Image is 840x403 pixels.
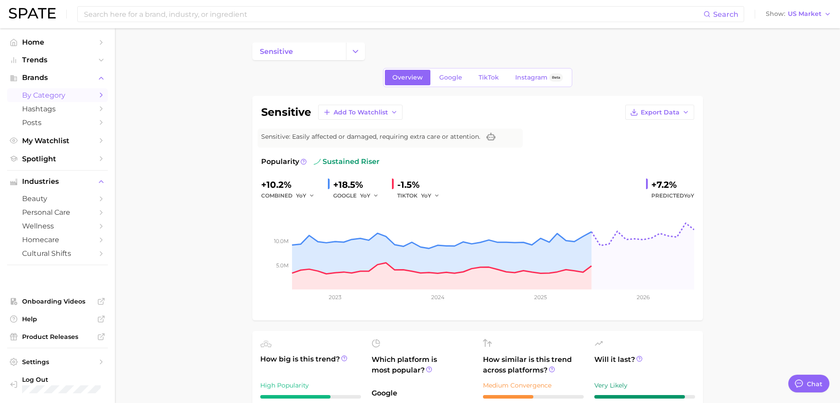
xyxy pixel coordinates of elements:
span: Google [439,74,462,81]
span: Overview [392,74,423,81]
a: Google [432,70,470,85]
span: Search [713,10,738,19]
div: 5 / 10 [483,395,584,399]
span: Settings [22,358,93,366]
a: Overview [385,70,430,85]
span: wellness [22,222,93,230]
div: combined [261,190,321,201]
span: My Watchlist [22,137,93,145]
a: TikTok [471,70,506,85]
span: Which platform is most popular? [372,354,472,384]
div: Very Likely [594,380,695,391]
input: Search here for a brand, industry, or ingredient [83,7,703,22]
a: beauty [7,192,108,205]
a: InstagramBeta [508,70,570,85]
div: +7.2% [651,178,694,192]
tspan: 2025 [534,294,547,300]
span: personal care [22,208,93,217]
button: Change Category [346,42,365,60]
div: GOOGLE [333,190,385,201]
a: Posts [7,116,108,129]
span: Add to Watchlist [334,109,388,116]
span: Trends [22,56,93,64]
span: How big is this trend? [260,354,361,376]
div: Medium Convergence [483,380,584,391]
span: US Market [788,11,821,16]
span: YoY [296,192,306,199]
span: sustained riser [314,156,380,167]
a: Product Releases [7,330,108,343]
button: Add to Watchlist [318,105,403,120]
span: beauty [22,194,93,203]
div: 7 / 10 [260,395,361,399]
img: sustained riser [314,158,321,165]
span: TikTok [479,74,499,81]
span: Beta [552,74,560,81]
span: Export Data [641,109,680,116]
div: High Popularity [260,380,361,391]
h1: sensitive [261,107,311,118]
button: YoY [421,190,440,201]
a: sensitive [252,42,346,60]
span: How similar is this trend across platforms? [483,354,584,376]
span: Industries [22,178,93,186]
button: Trends [7,53,108,67]
button: Export Data [625,105,694,120]
a: Hashtags [7,102,108,116]
div: +18.5% [333,178,385,192]
tspan: 2026 [637,294,650,300]
tspan: 2023 [328,294,341,300]
a: homecare [7,233,108,247]
span: Spotlight [22,155,93,163]
tspan: 2024 [431,294,444,300]
span: Show [766,11,785,16]
span: Sensitive: Easily affected or damaged, requiring extra care or attention. [261,132,480,141]
span: Popularity [261,156,299,167]
img: SPATE [9,8,56,19]
span: Home [22,38,93,46]
div: TIKTOK [397,190,446,201]
span: homecare [22,236,93,244]
span: Predicted [651,190,694,201]
span: Hashtags [22,105,93,113]
a: by Category [7,88,108,102]
button: Brands [7,71,108,84]
a: wellness [7,219,108,233]
button: YoY [360,190,379,201]
a: Home [7,35,108,49]
a: personal care [7,205,108,219]
a: Onboarding Videos [7,295,108,308]
span: YoY [421,192,431,199]
span: Brands [22,74,93,82]
span: YoY [360,192,370,199]
a: Log out. Currently logged in with e-mail bdobbins@ambi.com. [7,373,108,396]
div: +10.2% [261,178,321,192]
span: by Category [22,91,93,99]
span: Product Releases [22,333,93,341]
div: 9 / 10 [594,395,695,399]
span: sensitive [260,47,293,56]
a: My Watchlist [7,134,108,148]
span: Posts [22,118,93,127]
span: cultural shifts [22,249,93,258]
span: YoY [684,192,694,199]
a: Help [7,312,108,326]
button: YoY [296,190,315,201]
span: Onboarding Videos [22,297,93,305]
span: Google [372,388,472,399]
span: Help [22,315,93,323]
span: Instagram [515,74,547,81]
a: cultural shifts [7,247,108,260]
button: ShowUS Market [764,8,833,20]
button: Industries [7,175,108,188]
span: Log Out [22,376,101,384]
a: Spotlight [7,152,108,166]
span: Will it last? [594,354,695,376]
div: -1.5% [397,178,446,192]
a: Settings [7,355,108,369]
